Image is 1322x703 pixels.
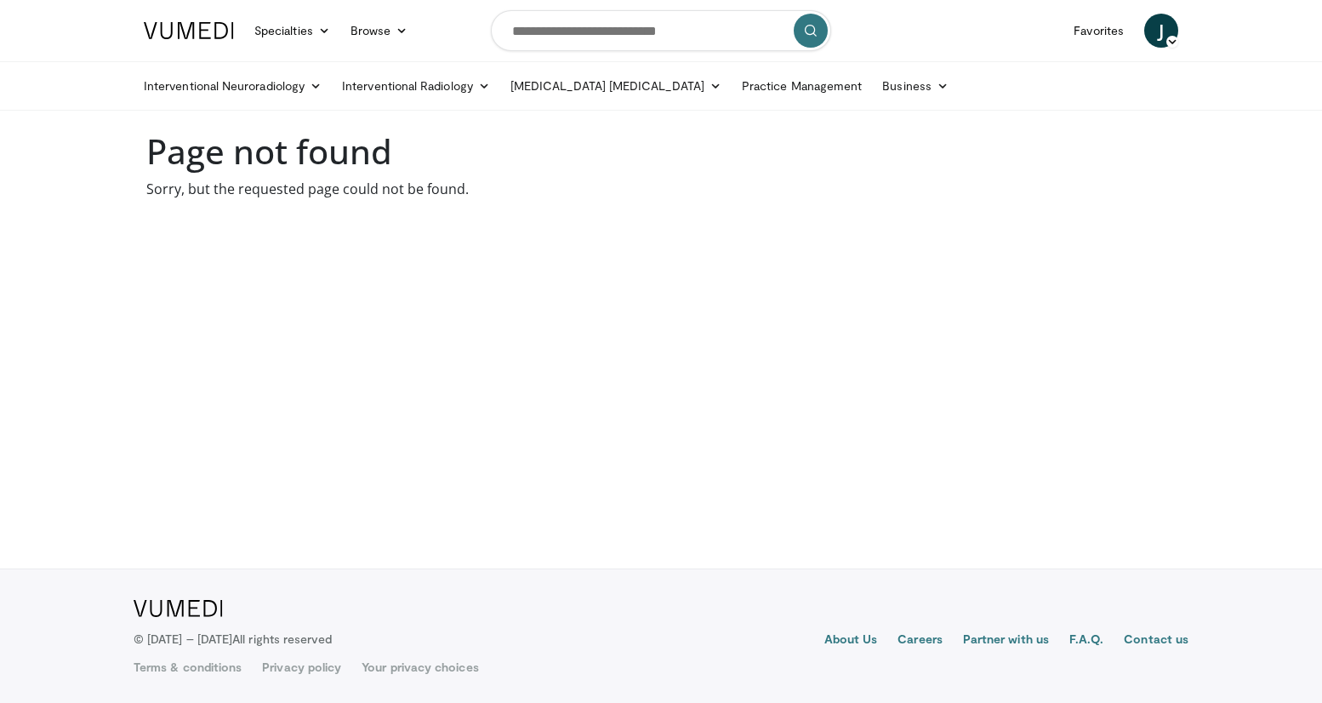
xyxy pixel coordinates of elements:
[1063,14,1134,48] a: Favorites
[134,69,332,103] a: Interventional Neuroradiology
[134,631,333,648] p: © [DATE] – [DATE]
[963,631,1049,651] a: Partner with us
[146,131,1176,172] h1: Page not found
[732,69,872,103] a: Practice Management
[1124,631,1188,651] a: Contact us
[134,600,223,617] img: VuMedi Logo
[146,179,1176,199] p: Sorry, but the requested page could not be found.
[1144,14,1178,48] a: J
[1069,631,1103,651] a: F.A.Q.
[500,69,732,103] a: [MEDICAL_DATA] [MEDICAL_DATA]
[332,69,500,103] a: Interventional Radiology
[144,22,234,39] img: VuMedi Logo
[232,632,332,646] span: All rights reserved
[491,10,831,51] input: Search topics, interventions
[362,659,478,676] a: Your privacy choices
[872,69,959,103] a: Business
[824,631,878,651] a: About Us
[897,631,943,651] a: Careers
[340,14,419,48] a: Browse
[262,659,341,676] a: Privacy policy
[134,659,242,676] a: Terms & conditions
[244,14,340,48] a: Specialties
